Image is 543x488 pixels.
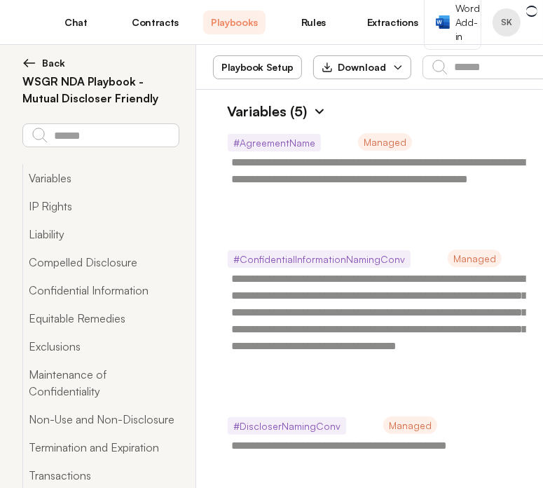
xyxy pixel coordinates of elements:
[22,332,179,360] button: Exclusions
[282,11,345,34] a: Rules
[213,55,302,79] button: Playbook Setup
[313,55,411,79] button: Download
[228,250,411,268] span: # ConfidentialInformationNamingConv
[312,104,327,118] img: Expand
[22,433,179,461] button: Termination and Expiration
[124,11,186,34] a: Contracts
[228,134,321,151] span: # AgreementName
[362,11,424,34] a: Extractions
[22,276,179,304] button: Confidential Information
[22,304,179,332] button: Equitable Remedies
[383,416,437,434] span: Managed
[228,417,346,435] span: # DiscloserNamingConv
[322,60,387,74] div: Download
[455,1,480,43] span: Word Add-in
[493,8,521,36] button: Profile menu
[213,101,307,122] h1: Variables (5)
[22,220,179,248] button: Liability
[436,15,450,29] img: word
[22,164,179,192] button: Variables
[22,360,179,405] button: Maintenance of Confidentiality
[22,405,179,433] button: Non-Use and Non-Disclosure
[22,56,179,70] button: Back
[22,192,179,220] button: IP Rights
[22,73,179,107] h2: WSGR NDA Playbook - Mutual Discloser Friendly
[448,250,502,267] span: Managed
[22,248,179,276] button: Compelled Disclosure
[203,11,266,34] a: Playbooks
[22,56,36,70] img: left arrow
[42,56,65,70] span: Back
[358,133,412,151] span: Managed
[45,11,107,34] a: Chat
